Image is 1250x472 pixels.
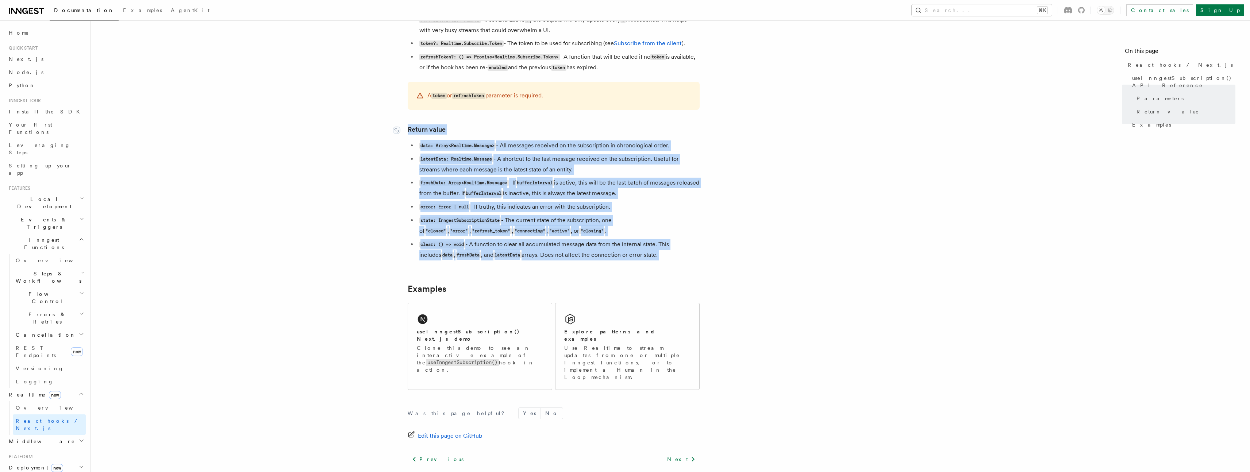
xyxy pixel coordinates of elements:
[1037,7,1047,14] kbd: ⌘K
[6,388,86,401] button: Realtimenew
[579,228,605,234] code: "closing"
[13,401,86,414] a: Overview
[119,2,166,20] a: Examples
[9,109,84,115] span: Install the SDK
[417,178,700,199] li: - If is active, this will be the last batch of messages released from the buffer. If is inactive,...
[513,228,546,234] code: "connecting"
[13,270,81,285] span: Steps & Workflows
[417,154,700,175] li: - A shortcut to the last message received on the subscription. Useful for streams where each mess...
[6,435,86,448] button: Middleware
[6,391,61,398] span: Realtime
[408,453,468,466] a: Previous
[548,228,571,234] code: "active"
[1134,92,1235,105] a: Parameters
[6,193,86,213] button: Local Development
[50,2,119,20] a: Documentation
[6,438,75,445] span: Middleware
[13,331,76,338] span: Cancellation
[16,379,54,384] span: Logging
[6,139,86,159] a: Leveraging Steps
[419,241,465,248] code: clear: () => void
[419,54,560,60] code: refreshToken?: () => Promise<Realtime.Subscribe.Token>
[166,2,214,20] a: AgentKit
[6,26,86,39] a: Home
[408,410,509,417] p: Was this page helpful?
[51,464,63,472] span: new
[6,105,86,118] a: Install the SDK
[6,454,33,460] span: Platform
[6,79,86,92] a: Python
[424,228,447,234] code: "closed"
[6,401,86,435] div: Realtimenew
[71,347,83,356] span: new
[1097,6,1114,15] button: Toggle dark mode
[1136,108,1199,115] span: Return value
[13,290,79,305] span: Flow Control
[1132,74,1235,89] span: useInngestSubscription() API Reference
[488,65,508,71] code: enabled
[13,254,86,267] a: Overview
[16,405,91,411] span: Overview
[408,284,446,294] a: Examples
[6,159,86,179] a: Setting up your app
[6,66,86,79] a: Node.js
[1132,121,1171,128] span: Examples
[9,142,70,155] span: Leveraging Steps
[493,252,522,258] code: latestData
[417,239,700,260] li: - A function to clear all accumulated message data from the internal state. This includes , , and...
[452,93,485,99] code: refreshToken
[123,7,162,13] span: Examples
[6,196,80,210] span: Local Development
[551,65,566,71] code: token
[6,464,63,471] span: Deployment
[9,69,43,75] span: Node.js
[516,180,554,186] code: bufferInterval
[417,202,700,212] li: - If truthy, this indicates an error with the subscription.
[6,98,41,104] span: Inngest tour
[419,217,501,224] code: state: InngestSubscriptionState
[1136,95,1184,102] span: Parameters
[6,45,38,51] span: Quick start
[13,311,79,325] span: Errors & Retries
[408,124,446,135] a: Return value
[417,52,700,73] li: - A function that will be called if no is available, or if the hook has been re- and the previous...
[1126,4,1193,16] a: Contact sales
[419,40,504,47] code: token?: Realtime.Subscribe.Token
[1129,118,1235,131] a: Examples
[171,7,209,13] span: AgentKit
[13,375,86,388] a: Logging
[650,54,666,60] code: token
[49,391,61,399] span: new
[417,328,543,343] h2: useInngestSubscription() Next.js demo
[13,267,86,287] button: Steps & Workflows
[16,345,56,358] span: REST Endpoints
[6,236,79,251] span: Inngest Functions
[6,213,86,233] button: Events & Triggers
[6,118,86,139] a: Your first Functions
[408,431,482,441] a: Edit this page on GitHub
[54,7,114,13] span: Documentation
[6,233,86,254] button: Inngest Functions
[6,216,80,231] span: Events & Triggers
[16,418,80,431] span: React hooks / Next.js
[6,254,86,388] div: Inngest Functions
[417,38,700,49] li: - The token to be used for subscribing (see ).
[16,365,64,371] span: Versioning
[465,190,503,197] code: bufferInterval
[13,341,86,362] a: REST Endpointsnew
[1128,61,1233,69] span: React hooks / Next.js
[6,53,86,66] a: Next.js
[564,328,691,343] h2: Explore patterns and examples
[449,228,469,234] code: "error"
[555,303,700,390] a: Explore patterns and examplesUse Realtime to stream updates from one or multiple Inngest function...
[663,453,700,466] a: Next
[455,252,481,258] code: freshData
[417,15,700,35] li: - If set and above , the outputs will only update every milliseconds. This helps with very busy s...
[13,287,86,308] button: Flow Control
[912,4,1052,16] button: Search...⌘K
[426,359,499,366] code: useInngestSubscription()
[9,163,72,176] span: Setting up your app
[1196,4,1244,16] a: Sign Up
[519,408,541,419] button: Yes
[9,29,29,36] span: Home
